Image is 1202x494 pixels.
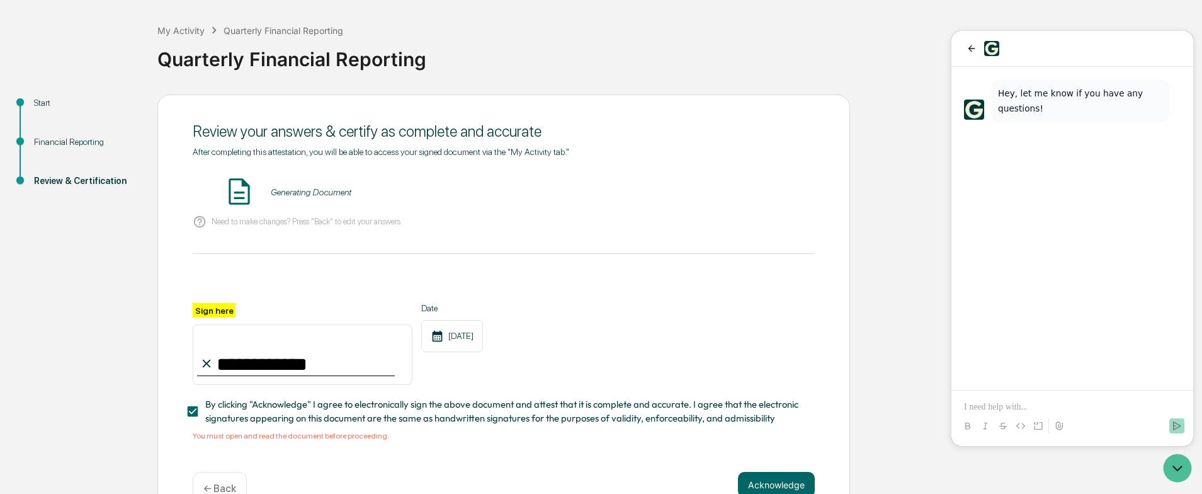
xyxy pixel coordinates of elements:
[224,25,343,36] div: Quarterly Financial Reporting
[193,303,235,318] label: Sign here
[193,432,815,440] div: You must open and read the document before proceeding.
[212,217,400,226] p: Need to make changes? Press "Back" to edit your answers
[193,122,815,141] div: Review your answers & certify as complete and accurate
[421,320,483,352] div: [DATE]
[34,96,137,110] div: Start
[34,135,137,149] div: Financial Reporting
[951,31,1193,446] iframe: Customer support window
[157,25,205,36] div: My Activity
[271,187,351,197] div: Generating Document
[1162,452,1196,486] iframe: Open customer support
[421,303,483,313] label: Date
[34,175,137,188] div: Review & Certification
[157,38,1196,71] div: Quarterly Financial Reporting
[193,147,569,157] span: After completing this attestation, you will be able to access your signed document via the "My Ac...
[224,176,255,207] img: Document Icon
[205,398,805,426] span: By clicking "Acknowledge" I agree to electronically sign the above document and attest that it is...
